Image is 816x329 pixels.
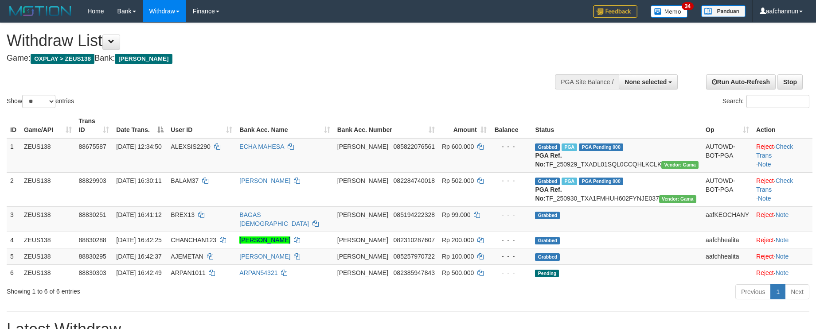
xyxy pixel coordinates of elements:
[171,211,195,218] span: BREX13
[7,54,535,63] h4: Game: Bank:
[770,284,785,299] a: 1
[753,264,812,281] td: ·
[236,113,333,138] th: Bank Acc. Name: activate to sort column ascending
[7,283,333,296] div: Showing 1 to 6 of 6 entries
[661,161,699,169] span: Vendor URL: https://trx31.1velocity.biz
[535,237,560,244] span: Grabbed
[494,268,528,277] div: - - -
[337,269,388,276] span: [PERSON_NAME]
[701,5,746,17] img: panduan.png
[337,253,388,260] span: [PERSON_NAME]
[7,113,20,138] th: ID
[756,269,774,276] a: Reject
[756,211,774,218] a: Reject
[337,143,388,150] span: [PERSON_NAME]
[116,269,161,276] span: [DATE] 16:42:49
[756,177,793,193] a: Check Trans
[753,232,812,248] td: ·
[7,4,74,18] img: MOTION_logo.png
[442,253,474,260] span: Rp 100.000
[20,206,75,232] td: ZEUS138
[442,236,474,244] span: Rp 200.000
[579,178,623,185] span: PGA Pending
[494,236,528,244] div: - - -
[113,113,167,138] th: Date Trans.: activate to sort column descending
[239,177,290,184] a: [PERSON_NAME]
[79,236,106,244] span: 88830288
[753,172,812,206] td: · ·
[239,269,277,276] a: ARPAN54321
[535,143,560,151] span: Grabbed
[593,5,637,18] img: Feedback.jpg
[239,236,290,244] a: [PERSON_NAME]
[702,172,753,206] td: AUTOWD-BOT-PGA
[702,232,753,248] td: aafchhealita
[758,161,771,168] a: Note
[79,253,106,260] span: 88830295
[394,236,435,244] span: Copy 082310287607 to clipboard
[682,2,694,10] span: 34
[659,195,696,203] span: Vendor URL: https://trx31.1velocity.biz
[722,95,809,108] label: Search:
[79,211,106,218] span: 88830251
[438,113,490,138] th: Amount: activate to sort column ascending
[776,253,789,260] a: Note
[20,172,75,206] td: ZEUS138
[535,186,562,202] b: PGA Ref. No:
[535,270,559,277] span: Pending
[746,95,809,108] input: Search:
[625,78,667,85] span: None selected
[702,113,753,138] th: Op: activate to sort column ascending
[753,206,812,232] td: ·
[239,211,309,227] a: BAGAS [DEMOGRAPHIC_DATA]
[535,178,560,185] span: Grabbed
[171,177,199,184] span: BALAM37
[756,143,793,159] a: Check Trans
[735,284,771,299] a: Previous
[619,74,678,89] button: None selected
[776,211,789,218] a: Note
[394,269,435,276] span: Copy 082385947843 to clipboard
[706,74,776,89] a: Run Auto-Refresh
[20,138,75,173] td: ZEUS138
[167,113,236,138] th: User ID: activate to sort column ascending
[79,143,106,150] span: 88675587
[75,113,113,138] th: Trans ID: activate to sort column ascending
[20,264,75,281] td: ZEUS138
[20,232,75,248] td: ZEUS138
[337,211,388,218] span: [PERSON_NAME]
[116,143,161,150] span: [DATE] 12:34:50
[702,138,753,173] td: AUTOWD-BOT-PGA
[753,138,812,173] td: · ·
[531,138,702,173] td: TF_250929_TXADL01SQL0CCQHLKCLK
[756,177,774,184] a: Reject
[753,248,812,264] td: ·
[562,143,577,151] span: Marked by aafpengsreynich
[535,152,562,168] b: PGA Ref. No:
[7,32,535,50] h1: Withdraw List
[7,95,74,108] label: Show entries
[7,138,20,173] td: 1
[337,236,388,244] span: [PERSON_NAME]
[494,210,528,219] div: - - -
[702,248,753,264] td: aafchhealita
[171,269,205,276] span: ARPAN1011
[116,177,161,184] span: [DATE] 16:30:11
[531,172,702,206] td: TF_250930_TXA1FMHUH602FYNJE037
[753,113,812,138] th: Action
[116,236,161,244] span: [DATE] 16:42:25
[651,5,688,18] img: Button%20Memo.svg
[776,269,789,276] a: Note
[442,269,474,276] span: Rp 500.000
[562,178,577,185] span: Marked by aafpengsreynich
[7,232,20,248] td: 4
[394,253,435,260] span: Copy 085257970722 to clipboard
[756,143,774,150] a: Reject
[171,143,211,150] span: ALEXSIS2290
[7,206,20,232] td: 3
[115,54,172,64] span: [PERSON_NAME]
[171,253,203,260] span: AJEMETAN
[394,211,435,218] span: Copy 085194222328 to clipboard
[116,211,161,218] span: [DATE] 16:41:12
[531,113,702,138] th: Status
